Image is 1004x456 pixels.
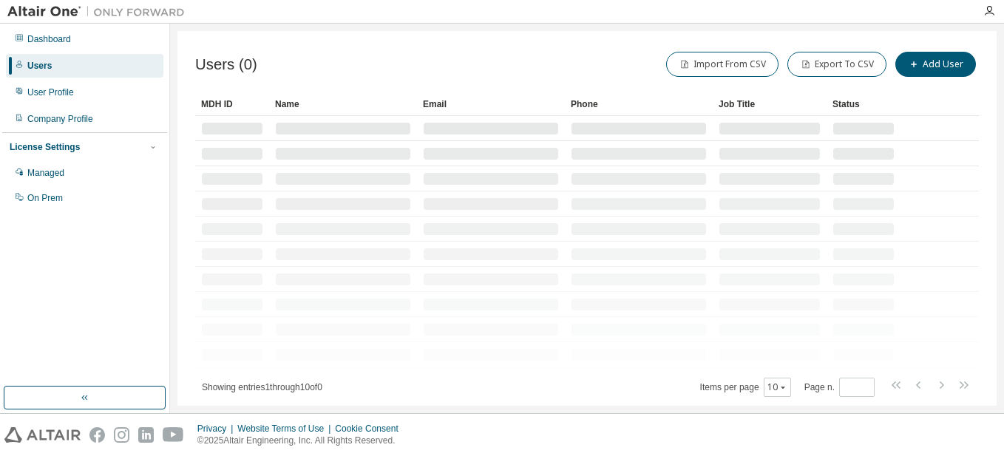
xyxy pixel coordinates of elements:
[163,427,184,443] img: youtube.svg
[27,60,52,72] div: Users
[804,378,875,397] span: Page n.
[138,427,154,443] img: linkedin.svg
[700,378,791,397] span: Items per page
[89,427,105,443] img: facebook.svg
[787,52,886,77] button: Export To CSV
[202,382,322,392] span: Showing entries 1 through 10 of 0
[27,113,93,125] div: Company Profile
[197,423,237,435] div: Privacy
[237,423,335,435] div: Website Terms of Use
[27,192,63,204] div: On Prem
[10,141,80,153] div: License Settings
[571,92,707,116] div: Phone
[423,92,559,116] div: Email
[27,33,71,45] div: Dashboard
[832,92,895,116] div: Status
[719,92,821,116] div: Job Title
[4,427,81,443] img: altair_logo.svg
[666,52,779,77] button: Import From CSV
[197,435,407,447] p: © 2025 Altair Engineering, Inc. All Rights Reserved.
[895,52,976,77] button: Add User
[7,4,192,19] img: Altair One
[275,92,411,116] div: Name
[767,381,787,393] button: 10
[201,92,263,116] div: MDH ID
[27,167,64,179] div: Managed
[114,427,129,443] img: instagram.svg
[335,423,407,435] div: Cookie Consent
[195,56,257,73] span: Users (0)
[27,86,74,98] div: User Profile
